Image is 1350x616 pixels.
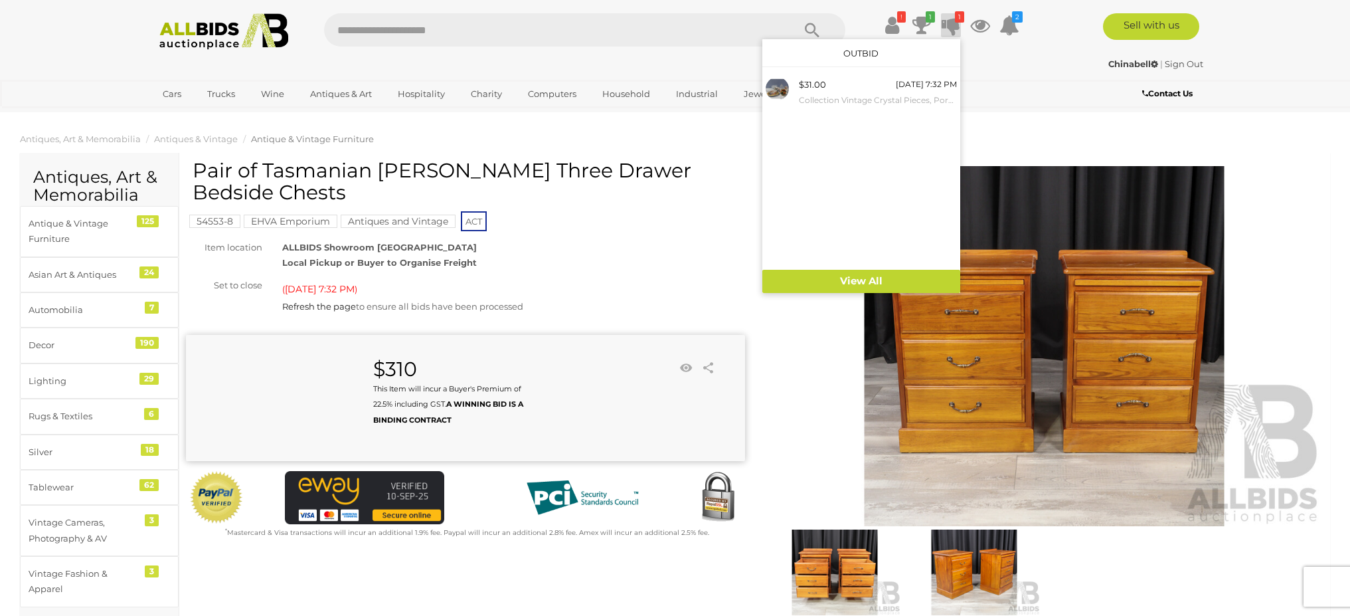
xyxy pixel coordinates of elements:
[999,13,1019,37] a: 2
[955,11,964,23] i: 1
[282,257,477,268] strong: Local Pickup or Buyer to Organise Freight
[189,215,240,228] mark: 54553-8
[762,270,960,293] a: View All
[29,373,138,389] div: Lighting
[908,530,1041,615] img: Pair of Tasmanian Blackwood Three Drawer Bedside Chests
[29,338,138,353] div: Decor
[941,13,961,37] a: 1
[152,13,296,50] img: Allbids.com.au
[20,257,179,292] a: Asian Art & Antiques 24
[516,471,649,524] img: PCI DSS compliant
[912,13,932,37] a: 1
[735,83,794,105] a: Jewellery
[282,301,523,312] span: to ensure all bids have been processed
[799,77,826,92] div: $31.00
[768,530,901,615] img: Pair of Tasmanian Blackwood Three Drawer Bedside Chests
[20,206,179,257] a: Antique & Vintage Furniture 125
[20,134,141,144] a: Antiques, Art & Memorabilia
[225,528,709,537] small: Mastercard & Visa transactions will incur an additional 1.9% fee. Paypal will incur an additional...
[301,83,380,105] a: Antiques & Art
[799,93,957,108] small: Collection Vintage Crystal Pieces, Porcelain Trios and Fruit Themed Plate with Lidded Ginger Jar ...
[691,471,744,524] img: Secured by Rapid SSL
[189,471,244,524] img: Official PayPal Seal
[1108,58,1160,69] a: Chinabell
[285,283,355,295] span: [DATE] 7:32 PM
[20,470,179,505] a: Tablewear 62
[20,363,179,399] a: Lighting 29
[766,77,789,100] img: 54332-6a.JPG
[139,373,159,385] div: 29
[883,13,902,37] a: !
[676,358,696,378] li: Watch this item
[199,83,244,105] a: Trucks
[389,83,454,105] a: Hospitality
[1160,58,1163,69] span: |
[29,445,138,460] div: Silver
[765,166,1324,526] img: Pair of Tasmanian Blackwood Three Drawer Bedside Chests
[29,302,138,318] div: Automobilia
[20,292,179,328] a: Automobilia 7
[462,83,511,105] a: Charity
[20,399,179,434] a: Rugs & Textiles 6
[1165,58,1203,69] a: Sign Out
[29,480,138,495] div: Tablewear
[29,267,138,282] div: Asian Art & Antiques
[926,11,935,23] i: 1
[144,408,159,420] div: 6
[141,444,159,456] div: 18
[145,302,159,314] div: 7
[461,211,487,231] span: ACT
[154,134,238,144] a: Antiques & Vintage
[282,301,356,312] a: Refresh the page
[252,83,293,105] a: Wine
[1142,86,1196,101] a: Contact Us
[20,556,179,607] a: Vintage Fashion & Apparel 3
[189,216,240,227] a: 54553-8
[145,514,159,526] div: 3
[137,215,159,227] div: 125
[20,435,179,470] a: Silver 18
[176,240,272,255] div: Item location
[519,83,585,105] a: Computers
[762,74,960,110] a: $31.00 [DATE] 7:32 PM Collection Vintage Crystal Pieces, Porcelain Trios and Fruit Themed Plate w...
[667,83,726,105] a: Industrial
[1142,88,1193,98] b: Contact Us
[29,566,138,597] div: Vintage Fashion & Apparel
[29,515,138,546] div: Vintage Cameras, Photography & AV
[282,284,357,294] span: ( )
[373,384,523,425] small: This Item will incur a Buyer's Premium of 22.5% including GST.
[1012,11,1023,23] i: 2
[282,242,477,253] strong: ALLBIDS Showroom [GEOGRAPHIC_DATA]
[20,505,179,556] a: Vintage Cameras, Photography & AV 3
[594,83,659,105] a: Household
[1108,58,1158,69] strong: Chinabell
[897,11,906,23] i: !
[139,266,159,278] div: 24
[154,83,190,105] a: Cars
[373,399,523,424] b: A WINNING BID IS A BINDING CONTRACT
[33,168,165,205] h2: Antiques, Art & Memorabilia
[145,565,159,577] div: 3
[154,105,266,127] a: [GEOGRAPHIC_DATA]
[779,13,845,47] button: Search
[251,134,374,144] a: Antique & Vintage Furniture
[843,48,879,58] a: Outbid
[29,216,138,247] div: Antique & Vintage Furniture
[244,215,337,228] mark: EHVA Emporium
[135,337,159,349] div: 190
[1103,13,1199,40] a: Sell with us
[139,479,159,491] div: 62
[193,159,742,203] h1: Pair of Tasmanian [PERSON_NAME] Three Drawer Bedside Chests
[20,328,179,363] a: Decor 190
[29,409,138,424] div: Rugs & Textiles
[176,278,272,293] div: Set to close
[244,216,337,227] a: EHVA Emporium
[373,357,417,381] strong: $310
[896,77,957,92] div: [DATE] 7:32 PM
[341,216,456,227] a: Antiques and Vintage
[285,471,444,524] img: eWAY Payment Gateway
[341,215,456,228] mark: Antiques and Vintage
